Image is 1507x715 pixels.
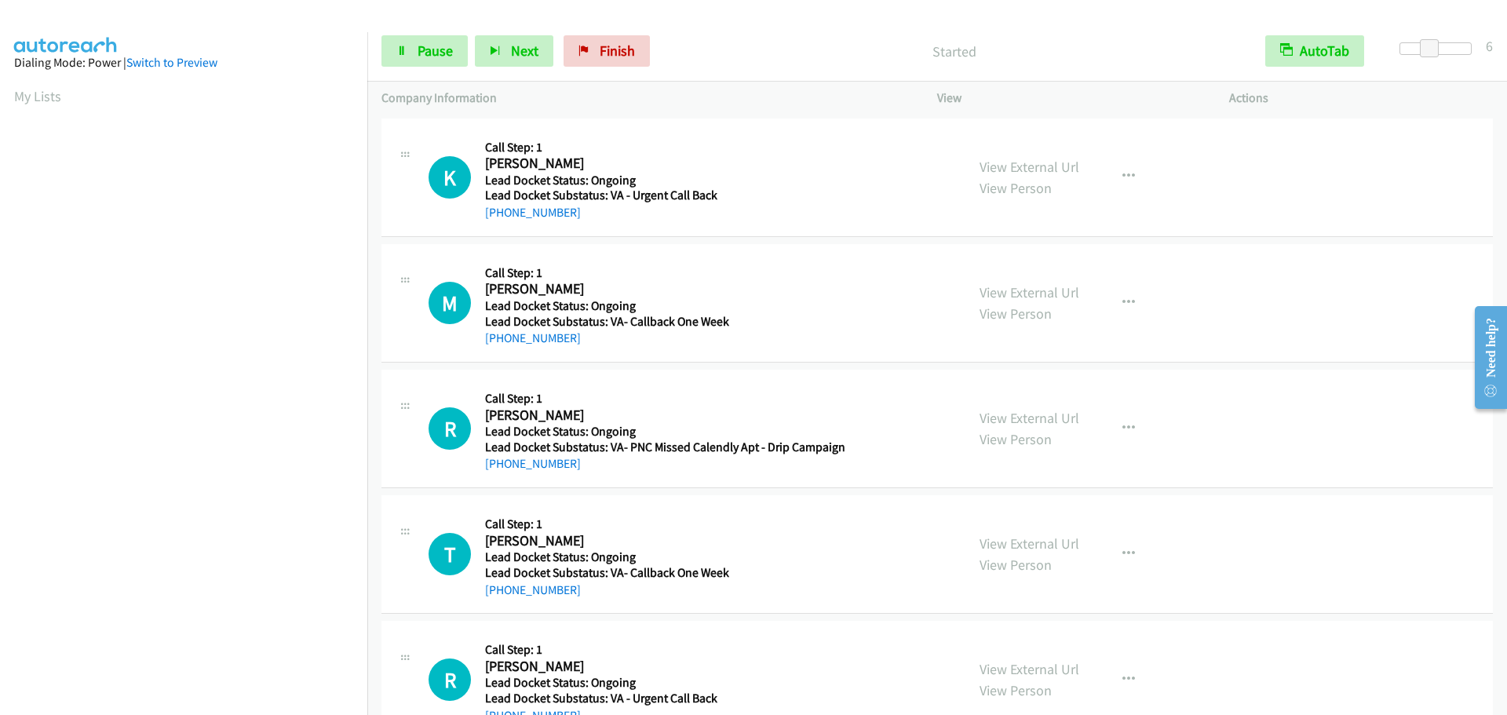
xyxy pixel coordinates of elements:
[485,456,581,471] a: [PHONE_NUMBER]
[1265,35,1364,67] button: AutoTab
[1461,295,1507,420] iframe: Resource Center
[980,660,1079,678] a: View External Url
[475,35,553,67] button: Next
[1486,35,1493,57] div: 6
[381,89,909,108] p: Company Information
[485,642,840,658] h5: Call Step: 1
[429,407,471,450] h1: R
[511,42,538,60] span: Next
[980,305,1052,323] a: View Person
[418,42,453,60] span: Pause
[485,330,581,345] a: [PHONE_NUMBER]
[485,549,840,565] h5: Lead Docket Status: Ongoing
[485,691,840,706] h5: Lead Docket Substatus: VA - Urgent Call Back
[485,424,845,440] h5: Lead Docket Status: Ongoing
[485,173,840,188] h5: Lead Docket Status: Ongoing
[485,516,840,532] h5: Call Step: 1
[429,533,471,575] div: The call is yet to be attempted
[980,158,1079,176] a: View External Url
[429,407,471,450] div: The call is yet to be attempted
[429,282,471,324] h1: M
[980,283,1079,301] a: View External Url
[980,430,1052,448] a: View Person
[14,87,61,105] a: My Lists
[1229,89,1493,108] p: Actions
[485,675,840,691] h5: Lead Docket Status: Ongoing
[980,409,1079,427] a: View External Url
[485,140,840,155] h5: Call Step: 1
[980,179,1052,197] a: View Person
[429,658,471,701] div: The call is yet to be attempted
[429,658,471,701] h1: R
[485,188,840,203] h5: Lead Docket Substatus: VA - Urgent Call Back
[485,280,840,298] h2: [PERSON_NAME]
[485,658,840,676] h2: [PERSON_NAME]
[485,314,840,330] h5: Lead Docket Substatus: VA- Callback One Week
[126,55,217,70] a: Switch to Preview
[485,532,840,550] h2: [PERSON_NAME]
[937,89,1201,108] p: View
[671,41,1237,62] p: Started
[564,35,650,67] a: Finish
[485,582,581,597] a: [PHONE_NUMBER]
[485,565,840,581] h5: Lead Docket Substatus: VA- Callback One Week
[485,440,845,455] h5: Lead Docket Substatus: VA- PNC Missed Calendly Apt - Drip Campaign
[485,391,845,407] h5: Call Step: 1
[485,298,840,314] h5: Lead Docket Status: Ongoing
[429,156,471,199] div: The call is yet to be attempted
[980,556,1052,574] a: View Person
[429,282,471,324] div: The call is yet to be attempted
[485,155,840,173] h2: [PERSON_NAME]
[429,156,471,199] h1: K
[14,53,353,72] div: Dialing Mode: Power |
[381,35,468,67] a: Pause
[980,534,1079,553] a: View External Url
[429,533,471,575] h1: T
[600,42,635,60] span: Finish
[485,265,840,281] h5: Call Step: 1
[980,681,1052,699] a: View Person
[485,205,581,220] a: [PHONE_NUMBER]
[485,407,840,425] h2: [PERSON_NAME]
